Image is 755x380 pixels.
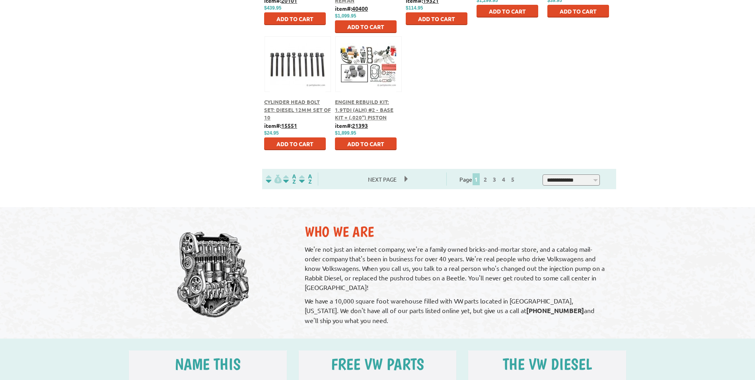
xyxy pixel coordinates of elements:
u: 21393 [352,122,368,129]
button: Add to Cart [335,137,397,150]
h5: Name this [138,355,277,374]
span: Add to Cart [347,23,384,30]
p: We have a 10,000 square foot warehouse filled with VW parts located in [GEOGRAPHIC_DATA], [US_STA... [305,296,608,325]
a: 2 [482,176,489,183]
p: We're not just an internet company; we're a family owned bricks-and-mortar store, and a catalog m... [305,244,608,292]
strong: [PHONE_NUMBER] [526,306,584,315]
h5: The VW Diesel [478,355,617,374]
a: 4 [500,176,507,183]
u: 40400 [352,5,368,12]
span: $439.95 [264,5,281,11]
button: Add to Cart [547,5,609,18]
a: 5 [509,176,516,183]
span: Add to Cart [276,15,313,22]
span: Add to Cart [560,8,597,15]
a: 3 [491,176,498,183]
span: $24.95 [264,130,279,136]
span: Add to Cart [489,8,526,15]
h2: Who We Are [305,223,608,240]
img: Sort by Sales Rank [298,174,313,184]
a: Next Page [360,176,405,183]
u: 15551 [281,122,297,129]
span: $1,099.95 [335,13,356,19]
button: Add to Cart [264,12,326,25]
b: item#: [335,122,368,129]
div: Page [446,172,530,186]
span: $114.95 [406,5,423,11]
b: item#: [335,5,368,12]
button: Add to Cart [477,5,538,18]
h5: free vw parts [308,355,447,374]
a: Engine Rebuild Kit: 1.9TDI (ALH) #2 - Base Kit + (.020") Piston [335,98,393,121]
a: Cylinder Head Bolt Set: Diesel 12mm Set Of 10 [264,98,331,121]
img: filterpricelow.svg [266,174,282,184]
span: Add to Cart [418,15,455,22]
span: $1,899.95 [335,130,356,136]
button: Add to Cart [264,137,326,150]
span: 1 [473,173,480,185]
span: Add to Cart [276,140,313,147]
span: Add to Cart [347,140,384,147]
button: Add to Cart [406,12,467,25]
span: Next Page [360,173,405,185]
img: Sort by Headline [282,174,298,184]
button: Add to Cart [335,20,397,33]
b: item#: [264,122,297,129]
